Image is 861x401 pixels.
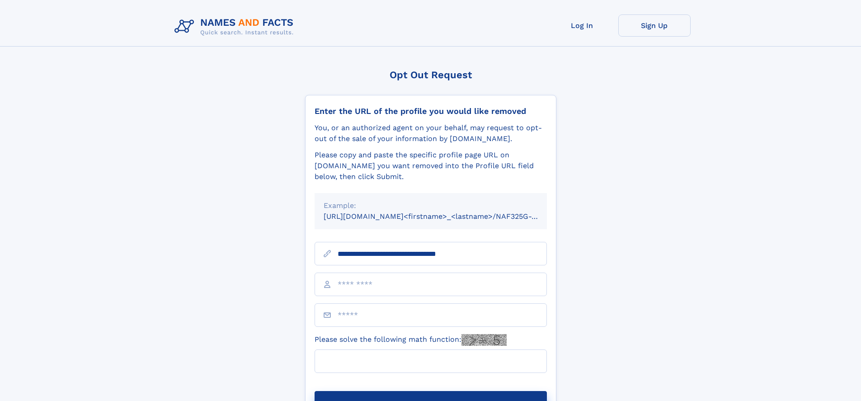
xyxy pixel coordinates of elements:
div: Enter the URL of the profile you would like removed [315,106,547,116]
img: Logo Names and Facts [171,14,301,39]
div: Please copy and paste the specific profile page URL on [DOMAIN_NAME] you want removed into the Pr... [315,150,547,182]
small: [URL][DOMAIN_NAME]<firstname>_<lastname>/NAF325G-xxxxxxxx [324,212,564,221]
div: Example: [324,200,538,211]
div: Opt Out Request [305,69,556,80]
a: Sign Up [618,14,691,37]
label: Please solve the following math function: [315,334,507,346]
a: Log In [546,14,618,37]
div: You, or an authorized agent on your behalf, may request to opt-out of the sale of your informatio... [315,123,547,144]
